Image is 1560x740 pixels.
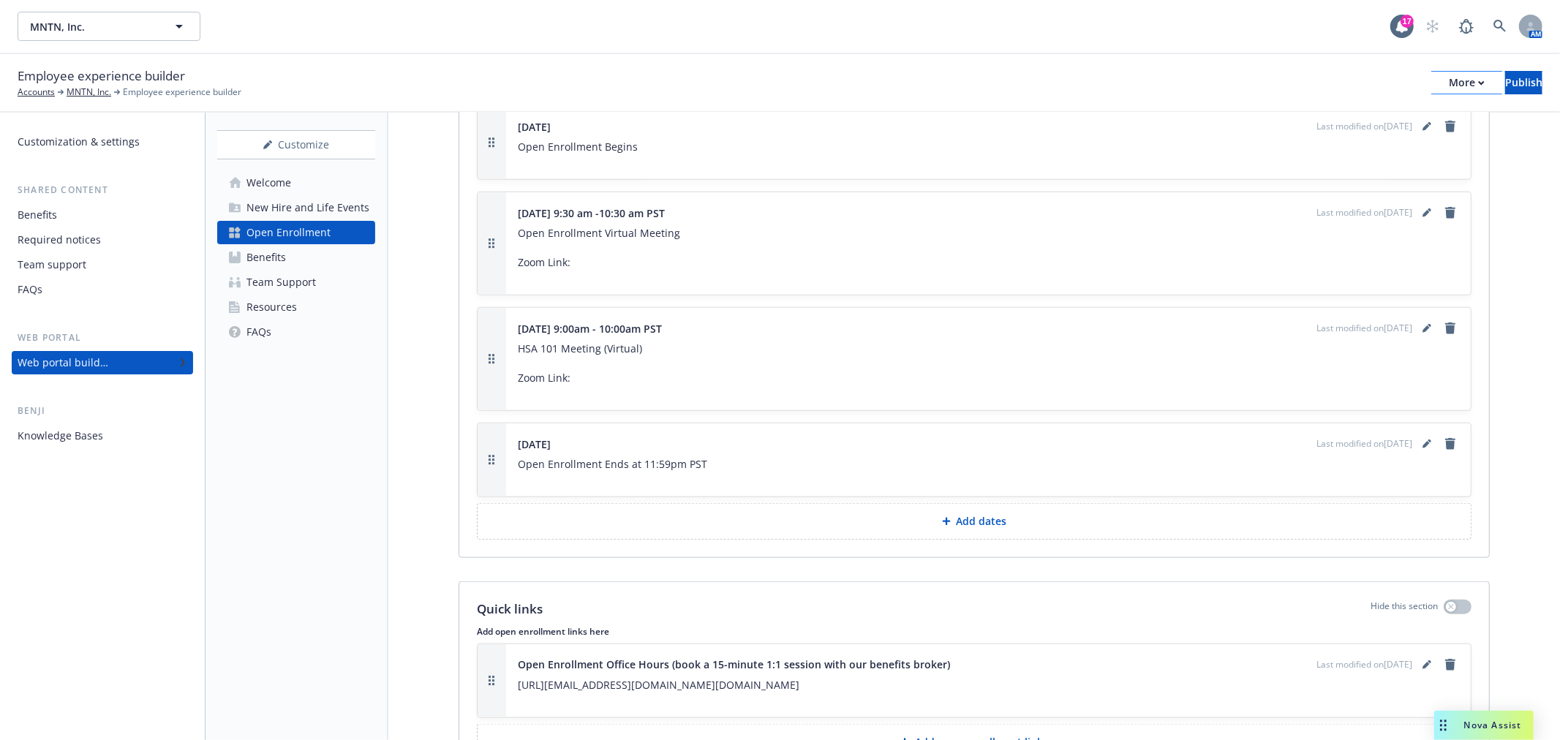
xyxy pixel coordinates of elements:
[1418,435,1436,453] a: editPencil
[12,130,193,154] a: Customization & settings
[1442,435,1459,453] a: remove
[217,130,375,159] button: Customize
[18,278,42,301] div: FAQs
[18,424,103,448] div: Knowledge Bases
[1464,719,1522,731] span: Nova Assist
[12,424,193,448] a: Knowledge Bases
[1485,12,1515,41] a: Search
[477,600,543,619] p: Quick links
[12,183,193,197] div: Shared content
[518,224,1459,242] p: Open Enrollment Virtual Meeting
[217,320,375,344] a: FAQs
[246,171,291,195] div: Welcome
[246,221,331,244] div: Open Enrollment
[1418,656,1436,673] a: editPencil
[1371,600,1438,619] p: Hide this section
[518,340,1459,358] p: HSA 101 Meeting (Virtual)
[518,254,1459,271] p: Zoom Link:
[18,351,108,374] div: Web portal builder
[1316,437,1412,450] span: Last modified on [DATE]
[246,295,297,319] div: Resources
[246,246,286,269] div: Benefits
[1418,118,1436,135] a: editPencil
[18,203,57,227] div: Benefits
[18,228,101,252] div: Required notices
[18,67,185,86] span: Employee experience builder
[12,253,193,276] a: Team support
[217,221,375,244] a: Open Enrollment
[1434,711,1534,740] button: Nova Assist
[1505,72,1542,94] div: Publish
[518,321,662,336] span: [DATE] 9:00am - 10:00am PST
[67,86,111,99] a: MNTN, Inc.
[957,514,1007,529] p: Add dates
[12,351,193,374] a: Web portal builder
[1316,206,1412,219] span: Last modified on [DATE]
[217,131,375,159] div: Customize
[18,86,55,99] a: Accounts
[1452,12,1481,41] a: Report a Bug
[518,138,1459,156] p: Open Enrollment Begins
[1431,71,1502,94] button: More
[1505,71,1542,94] button: Publish
[518,369,1459,387] p: Zoom Link:
[1442,656,1459,673] a: remove
[217,271,375,294] a: Team Support
[1418,204,1436,222] a: editPencil
[1401,15,1414,28] div: 17
[246,320,271,344] div: FAQs
[1418,320,1436,337] a: editPencil
[1442,320,1459,337] a: remove
[12,228,193,252] a: Required notices
[518,205,665,221] span: [DATE] 9:30 am -10:30 am PST
[1316,120,1412,133] span: Last modified on [DATE]
[217,295,375,319] a: Resources
[1442,118,1459,135] a: remove
[123,86,241,99] span: Employee experience builder
[18,12,200,41] button: MNTN, Inc.
[1442,204,1459,222] a: remove
[1449,72,1485,94] div: More
[477,625,1472,638] p: Add open enrollment links here
[246,196,369,219] div: New Hire and Life Events
[18,130,140,154] div: Customization & settings
[518,437,551,452] span: [DATE]
[18,253,86,276] div: Team support
[30,19,157,34] span: MNTN, Inc.
[12,404,193,418] div: Benji
[12,278,193,301] a: FAQs
[1434,711,1452,740] div: Drag to move
[1316,658,1412,671] span: Last modified on [DATE]
[12,203,193,227] a: Benefits
[518,456,1459,473] p: Open Enrollment Ends at 11:59pm PST
[12,331,193,345] div: Web portal
[518,119,551,135] span: [DATE]
[217,196,375,219] a: New Hire and Life Events
[518,657,950,672] span: Open Enrollment Office Hours (book a 15-minute 1:1 session with our benefits broker)
[1316,322,1412,335] span: Last modified on [DATE]
[246,271,316,294] div: Team Support
[477,503,1472,540] button: Add dates
[1418,12,1447,41] a: Start snowing
[518,676,1459,694] p: [URL][EMAIL_ADDRESS][DOMAIN_NAME][DOMAIN_NAME]
[217,246,375,269] a: Benefits
[217,171,375,195] a: Welcome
